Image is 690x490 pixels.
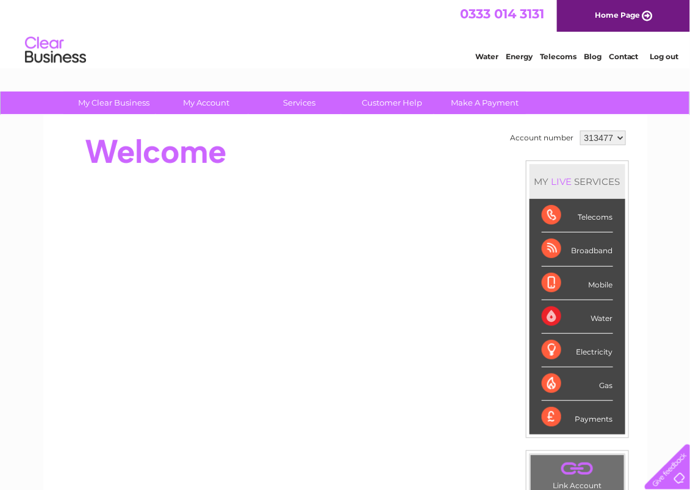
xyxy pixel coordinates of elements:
[249,92,350,114] a: Services
[434,92,535,114] a: Make A Payment
[542,232,613,266] div: Broadband
[63,92,164,114] a: My Clear Business
[542,199,613,232] div: Telecoms
[542,401,613,434] div: Payments
[342,92,442,114] a: Customer Help
[475,52,498,61] a: Water
[542,267,613,300] div: Mobile
[460,6,544,21] a: 0333 014 3131
[508,128,577,148] td: Account number
[549,176,575,187] div: LIVE
[156,92,257,114] a: My Account
[542,367,613,401] div: Gas
[584,52,602,61] a: Blog
[506,52,533,61] a: Energy
[650,52,678,61] a: Log out
[24,32,87,69] img: logo.png
[530,164,625,199] div: MY SERVICES
[542,334,613,367] div: Electricity
[57,7,634,59] div: Clear Business is a trading name of Verastar Limited (registered in [GEOGRAPHIC_DATA] No. 3667643...
[540,52,577,61] a: Telecoms
[542,300,613,334] div: Water
[534,458,621,480] a: .
[609,52,639,61] a: Contact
